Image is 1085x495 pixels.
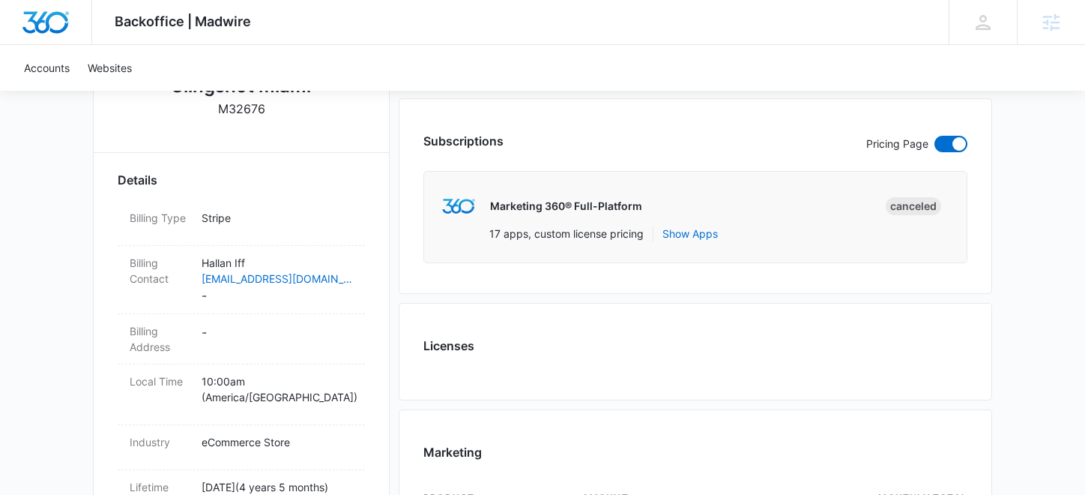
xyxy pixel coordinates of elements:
div: Billing Address- [118,314,365,364]
h3: Subscriptions [423,132,504,150]
p: eCommerce Store [202,434,353,450]
p: 17 apps, custom license pricing [489,226,644,241]
dd: - [202,323,353,355]
a: [EMAIL_ADDRESS][DOMAIN_NAME] [202,271,353,286]
dd: - [202,255,353,304]
dt: Billing Contact [130,255,190,286]
span: Details [118,171,157,189]
p: 10:00am ( America/[GEOGRAPHIC_DATA] ) [202,373,353,405]
p: Stripe [202,210,353,226]
h3: Marketing [423,443,482,461]
div: Canceled [886,197,941,215]
dt: Billing Address [130,323,190,355]
p: Pricing Page [866,136,928,152]
div: Billing ContactHallan Iff[EMAIL_ADDRESS][DOMAIN_NAME]- [118,246,365,314]
dt: Local Time [130,373,190,389]
h3: Licenses [423,337,474,355]
a: Accounts [15,45,79,91]
img: marketing360Logo [442,199,474,214]
dt: Billing Type [130,210,190,226]
a: Websites [79,45,141,91]
button: Show Apps [662,226,718,241]
p: Hallan Iff [202,255,353,271]
dt: Lifetime [130,479,190,495]
p: Marketing 360® Full-Platform [490,199,642,214]
p: M32676 [218,100,265,118]
p: [DATE] ( 4 years 5 months ) [202,479,353,495]
div: Billing TypeStripe [118,201,365,246]
div: Local Time10:00am (America/[GEOGRAPHIC_DATA]) [118,364,365,425]
span: Backoffice | Madwire [115,13,251,29]
dt: Industry [130,434,190,450]
div: IndustryeCommerce Store [118,425,365,470]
